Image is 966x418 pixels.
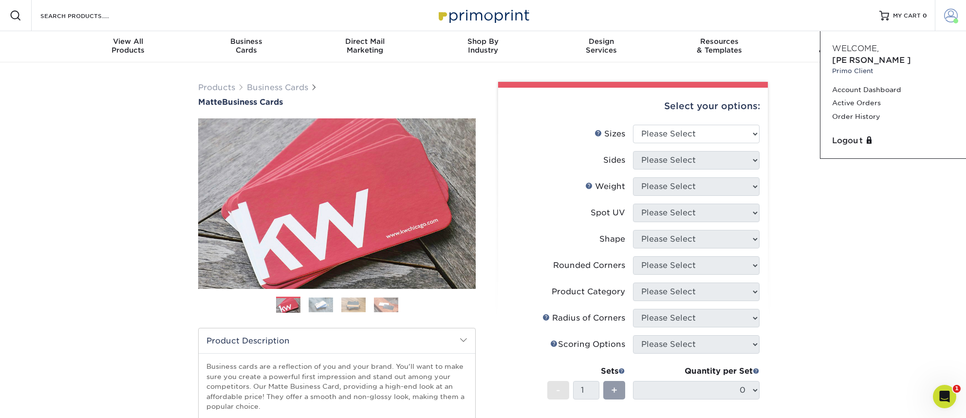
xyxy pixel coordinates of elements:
small: Primo Client [832,66,954,76]
img: Business Cards 01 [276,293,300,318]
h1: Business Cards [198,97,476,107]
img: Primoprint [434,5,532,26]
div: Industry [424,37,542,55]
div: Sides [603,154,625,166]
div: Product Category [552,286,625,298]
span: Contact [779,37,897,46]
a: Account Dashboard [832,83,954,96]
img: Matte 01 [198,65,476,342]
div: & Templates [660,37,779,55]
a: BusinessCards [187,31,306,62]
div: Sets [547,365,625,377]
div: Quantity per Set [633,365,760,377]
input: SEARCH PRODUCTS..... [39,10,134,21]
a: Order History [832,110,954,123]
div: Rounded Corners [553,260,625,271]
a: View AllProducts [69,31,187,62]
span: - [556,383,560,398]
a: Resources& Templates [660,31,779,62]
h2: Product Description [199,328,475,353]
span: Direct Mail [306,37,424,46]
img: Business Cards 03 [341,297,366,312]
a: Shop ByIndustry [424,31,542,62]
div: Marketing [306,37,424,55]
div: & Support [779,37,897,55]
a: MatteBusiness Cards [198,97,476,107]
a: Contact& Support [779,31,897,62]
span: Design [542,37,660,46]
span: [PERSON_NAME] [832,56,911,65]
span: MY CART [893,12,921,20]
div: Spot UV [591,207,625,219]
span: Shop By [424,37,542,46]
div: Shape [599,233,625,245]
span: Welcome, [832,44,879,53]
span: Resources [660,37,779,46]
a: DesignServices [542,31,660,62]
span: 1 [953,385,961,393]
a: Logout [832,135,954,147]
span: + [611,383,617,398]
a: Direct MailMarketing [306,31,424,62]
a: Business Cards [247,83,308,92]
div: Sizes [594,128,625,140]
span: Business [187,37,306,46]
a: Active Orders [832,96,954,110]
img: Business Cards 04 [374,297,398,312]
span: View All [69,37,187,46]
div: Services [542,37,660,55]
div: Select your options: [506,88,760,125]
div: Cards [187,37,306,55]
div: Scoring Options [550,339,625,350]
iframe: Intercom live chat [933,385,956,408]
a: Products [198,83,235,92]
div: Weight [585,181,625,192]
span: Matte [198,97,222,107]
span: 0 [923,12,927,19]
img: Business Cards 02 [309,297,333,312]
div: Radius of Corners [542,312,625,324]
div: Products [69,37,187,55]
